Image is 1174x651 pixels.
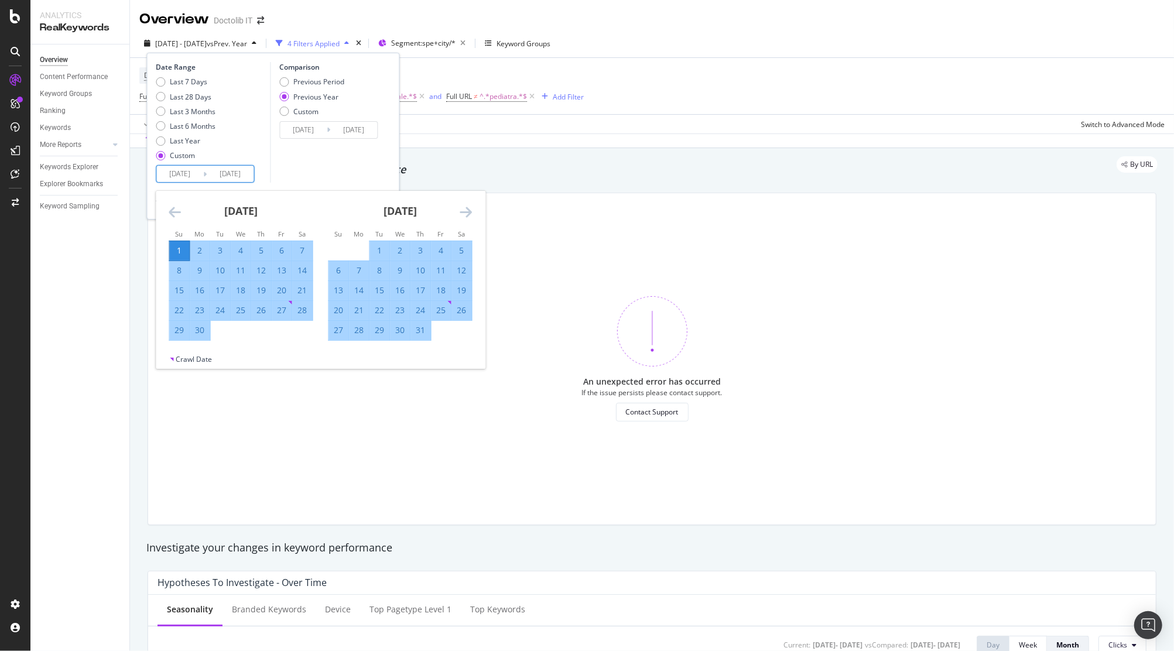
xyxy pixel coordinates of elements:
td: Selected. Wednesday, September 4, 2024 [231,241,251,261]
div: Last 6 Months [156,121,215,131]
div: vs Compared : [865,640,908,650]
div: Last 3 Months [156,107,215,117]
div: Last 7 Days [170,77,207,87]
div: Last 3 Months [170,107,215,117]
td: Selected. Saturday, September 21, 2024 [292,280,313,300]
td: Selected. Tuesday, October 8, 2024 [369,261,390,280]
div: 28 [292,304,312,316]
td: Selected. Wednesday, September 11, 2024 [231,261,251,280]
td: Selected. Thursday, October 17, 2024 [410,280,431,300]
small: Th [416,229,424,238]
div: 13 [328,285,348,296]
div: 9 [190,265,210,276]
td: Selected. Sunday, October 13, 2024 [328,280,349,300]
div: Overview [139,9,209,29]
td: Selected. Tuesday, October 15, 2024 [369,280,390,300]
td: Selected. Saturday, October 5, 2024 [451,241,472,261]
span: Full URL [139,91,165,101]
div: arrow-right-arrow-left [257,16,264,25]
button: Segment:spe+city/* [374,34,470,53]
div: Overview [40,54,68,66]
td: Selected. Saturday, October 12, 2024 [451,261,472,280]
button: Switch to Advanced Mode [1076,115,1165,133]
div: 8 [369,265,389,276]
div: Keywords [40,122,71,134]
small: Su [175,229,183,238]
div: 19 [451,285,471,296]
button: 4 Filters Applied [271,34,354,53]
td: Selected. Friday, October 18, 2024 [431,280,451,300]
td: Selected. Wednesday, September 25, 2024 [231,300,251,320]
td: Selected. Sunday, September 22, 2024 [169,300,190,320]
td: Selected. Wednesday, October 2, 2024 [390,241,410,261]
div: Switch to Advanced Mode [1081,119,1165,129]
td: Selected. Sunday, September 15, 2024 [169,280,190,300]
div: Custom [156,150,215,160]
div: Day [987,640,1000,650]
div: 28 [349,324,369,336]
div: Explorer Bookmarks [40,178,103,190]
div: 12 [451,265,471,276]
input: End Date [330,122,377,138]
div: 30 [390,324,410,336]
div: 12 [251,265,271,276]
td: Selected as start date. Sunday, September 1, 2024 [169,241,190,261]
div: Keywords Explorer [40,161,98,173]
div: 30 [190,324,210,336]
div: 16 [390,285,410,296]
input: Start Date [156,166,203,182]
div: 4 [231,245,251,256]
small: Tu [375,229,383,238]
div: 25 [231,304,251,316]
small: Th [257,229,265,238]
td: Selected. Sunday, September 29, 2024 [169,320,190,340]
td: Selected. Tuesday, September 17, 2024 [210,280,231,300]
div: 23 [390,304,410,316]
strong: [DATE] [224,204,258,218]
button: [DATE] - [DATE]vsPrev. Year [139,34,261,53]
button: Contact Support [616,403,689,422]
td: Selected. Friday, September 6, 2024 [272,241,292,261]
small: Tu [216,229,224,238]
div: Last 28 Days [170,92,211,102]
div: Device [325,604,351,615]
td: Selected. Friday, September 27, 2024 [272,300,292,320]
td: Selected. Monday, September 16, 2024 [190,280,210,300]
td: Selected. Tuesday, October 29, 2024 [369,320,390,340]
small: Su [334,229,342,238]
div: Hypotheses to Investigate - Over Time [158,577,327,588]
small: Sa [299,229,306,238]
td: Selected. Friday, September 13, 2024 [272,261,292,280]
div: 26 [451,304,471,316]
div: Keyword Sampling [40,200,100,213]
div: Previous Period [293,77,344,87]
div: Branded Keywords [232,604,306,615]
div: 5 [251,245,271,256]
span: vs Prev. Year [207,39,247,49]
div: 17 [410,285,430,296]
div: Content Performance [40,71,108,83]
a: Explorer Bookmarks [40,178,121,190]
td: Selected. Thursday, September 19, 2024 [251,280,272,300]
td: Selected. Tuesday, September 24, 2024 [210,300,231,320]
div: Week [1019,640,1037,650]
div: 23 [190,304,210,316]
td: Selected. Monday, October 28, 2024 [349,320,369,340]
td: Selected. Thursday, October 10, 2024 [410,261,431,280]
div: [DATE] - [DATE] [813,640,862,650]
div: legacy label [1117,156,1158,173]
td: Selected. Friday, October 4, 2024 [431,241,451,261]
div: Month [1056,640,1079,650]
div: 29 [369,324,389,336]
img: 370bne1z.png [617,296,687,366]
div: Top Keywords [470,604,525,615]
small: Sa [458,229,465,238]
div: Crawl Date [176,354,212,364]
div: 7 [349,265,369,276]
div: Custom [170,150,195,160]
div: Custom [293,107,319,117]
div: 5 [451,245,471,256]
div: Open Intercom Messenger [1134,611,1162,639]
div: An unexpected error has occurred [583,376,721,388]
div: 10 [210,265,230,276]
